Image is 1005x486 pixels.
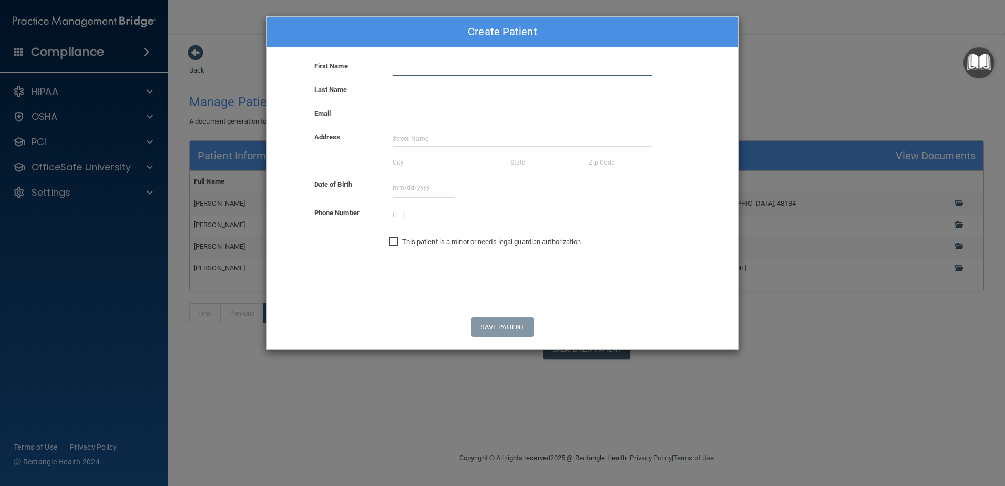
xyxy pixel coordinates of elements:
input: mm/dd/yyyy [393,178,455,198]
b: Address [314,133,341,141]
input: (___) ___-____ [393,207,455,222]
input: City [393,155,495,170]
b: Email [314,109,331,117]
b: Last Name [314,86,347,94]
b: First Name [314,62,348,70]
b: Phone Number [314,209,360,217]
button: Save Patient [471,317,533,337]
label: This patient is a minor or needs legal guardian authorization [389,236,581,248]
b: Date of Birth [314,180,352,188]
input: Street Name [393,131,652,147]
input: Zip Code [589,155,651,170]
input: This patient is a minor or needs legal guardian authorization [389,238,401,246]
input: State [510,155,573,170]
div: Create Patient [267,17,738,47]
button: Open Resource Center [963,47,994,78]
